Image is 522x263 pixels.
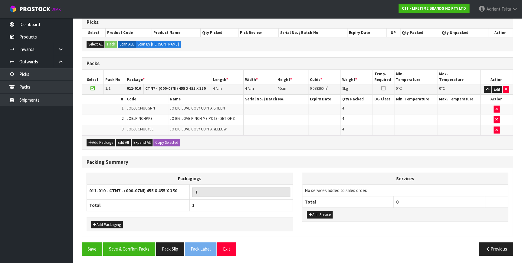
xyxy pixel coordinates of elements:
th: Qty Packed [340,95,373,104]
h3: Packing Summary [87,159,508,165]
button: Pack Label [185,242,216,255]
strong: CTN7 - (000-07NI) 455 X 455 X 350 [145,86,205,91]
td: cm [211,84,244,95]
th: # [82,95,125,104]
h3: Picks [87,19,508,25]
h3: Packs [87,61,508,66]
td: cm [276,84,308,95]
td: cm [244,84,276,95]
button: Save [82,242,102,255]
th: Weight [340,70,373,84]
span: 2 [122,116,123,121]
span: Expand All [133,140,151,145]
button: Pack [105,41,117,48]
span: 9 [342,86,344,91]
button: Previous [479,242,513,255]
th: Select [82,29,106,37]
th: Total [302,196,394,208]
span: 1/1 [105,86,110,91]
span: 1 [122,106,123,111]
td: No services added to sales order. [302,184,508,196]
small: WMS [51,7,61,12]
button: Add Package [87,139,115,146]
button: Select All [87,41,104,48]
th: Min. Temperature [394,95,437,104]
th: Action [480,70,513,84]
td: ℃ [394,84,437,95]
th: Max. Temperature [437,95,480,104]
th: Qty Picked [200,29,238,37]
th: UP [386,29,400,37]
td: ℃ [437,84,480,95]
th: Pick Review [238,29,278,37]
strong: C11 - LIFETIME BRANDS NZ PTY LTD [402,6,466,11]
span: JOBLCCMUGGRN [127,106,155,111]
span: 4 [342,106,344,111]
th: Code [125,95,168,104]
span: 0 [396,86,398,91]
button: Copy Selected [153,139,180,146]
button: Exit [217,242,236,255]
th: Total [87,199,190,211]
th: Expiry Date [308,95,340,104]
th: Pack No. [103,70,125,84]
td: kg [340,84,373,95]
span: 47 [213,86,216,91]
sup: 3 [327,85,328,89]
button: Add Packaging [91,221,123,228]
button: Edit [492,86,502,93]
span: 4 [342,116,344,121]
th: Temp. Required [373,70,394,84]
th: Select [82,70,103,84]
button: Expand All [132,139,153,146]
span: 4 [342,126,344,132]
img: cube-alt.png [9,5,17,13]
label: Scan ALL [118,41,136,48]
th: Product Name [152,29,200,37]
th: Height [276,70,308,84]
button: Add Service [307,211,333,218]
th: Product Code [106,29,152,37]
span: JO BIG LOVE COSY CUPPA YELLOW [170,126,227,132]
th: DG Class [373,95,394,104]
button: Save & Confirm Packs [103,242,155,255]
th: Qty Packed [400,29,440,37]
td: m [308,84,340,95]
th: Min. Temperature [394,70,437,84]
th: Serial No. / Batch No. [244,95,308,104]
th: Qty Unpacked [440,29,488,37]
th: Width [244,70,276,84]
th: Packagings [87,173,293,185]
th: Expiry Date [347,29,386,37]
span: 0 [439,86,441,91]
th: Length [211,70,244,84]
a: C11 - LIFETIME BRANDS NZ PTY LTD [399,4,469,13]
span: JOBLPINCHPK3 [127,116,152,121]
span: JOBLCCMUGYEL [127,126,153,132]
th: Services [302,173,508,184]
button: Edit All [116,139,131,146]
span: 0.088360 [310,86,323,91]
th: Action [480,95,513,104]
strong: 011-010 [127,86,141,91]
th: Name [168,95,244,104]
button: Pack Slip [156,242,184,255]
span: ProStock [19,5,50,13]
span: JO BIG LOVE COSY CUPPA GREEN [170,106,225,111]
label: Scan By [PERSON_NAME] [136,41,181,48]
th: Package [125,70,211,84]
strong: 011-010 - CTN7 - (000-07NI) 455 X 455 X 350 [89,188,177,194]
th: Max. Temperature [437,70,480,84]
span: 0 [396,199,399,205]
span: Tuita [501,6,511,12]
th: Serial No. / Batch No. [279,29,347,37]
span: Adrient [486,6,500,12]
span: JO BIG LOVE PINCH ME POTS - SET OF 3 [170,116,235,121]
span: 40 [277,86,281,91]
span: 1 [192,202,195,208]
span: 3 [122,126,123,132]
span: 47 [245,86,249,91]
th: Action [488,29,513,37]
th: Cubic [308,70,340,84]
